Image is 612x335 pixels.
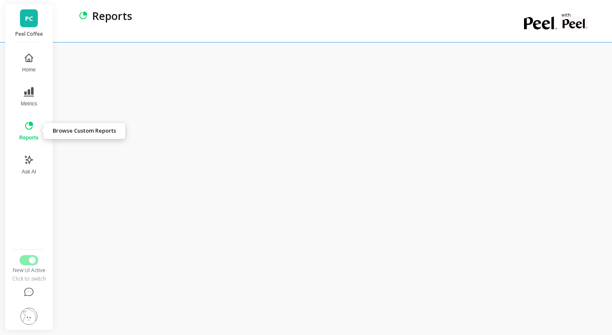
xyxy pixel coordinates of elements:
img: profile picture [20,308,37,325]
span: Reports [19,134,38,141]
button: Reports [14,116,43,146]
span: PC [25,14,33,23]
div: New UI Active [11,267,47,274]
button: Home [14,48,43,78]
button: Metrics [14,82,43,112]
p: Reports [92,9,132,23]
div: Click to switch [11,275,47,282]
span: Ask AI [22,168,36,175]
iframe: Omni Embed [71,59,595,318]
span: Home [22,66,36,73]
span: Metrics [21,100,37,107]
button: Help [11,282,47,303]
p: with [561,13,588,17]
button: Settings [11,303,47,330]
img: partner logo [561,17,588,30]
button: Switch to Legacy UI [20,255,38,265]
button: Ask AI [14,150,43,180]
p: Peel Coffee [14,31,45,37]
